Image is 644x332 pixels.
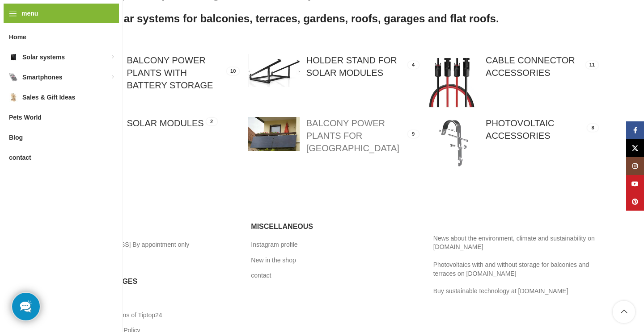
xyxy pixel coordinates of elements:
[433,235,595,251] a: News about the environment, climate and sustainability on [DOMAIN_NAME]
[251,223,313,230] font: Miscellaneous
[626,193,644,211] a: Pinterest Social Link
[9,93,18,102] img: Sales & Gift Ideas
[251,241,298,249] a: Instagram profile
[69,311,162,319] font: Terms and Conditions of Tiptop24
[251,272,271,279] font: contact
[613,301,635,323] a: Scroll to top button
[69,12,499,25] font: Plug-in solar systems for balconies, terraces, gardens, roofs, garages and flat roofs.
[21,10,38,17] font: menu
[433,287,568,295] a: Buy sustainable technology at [DOMAIN_NAME]
[251,241,297,248] font: Instagram profile
[22,94,75,101] font: Sales & Gift Ideas
[9,33,26,41] font: Home
[69,241,189,248] font: [STREET_ADDRESS] By appointment only
[9,134,23,141] font: Blog
[626,175,644,193] a: YouTube Social Link
[626,139,644,157] a: X Social Link
[9,73,18,82] img: Smartphones
[433,261,589,277] a: Photovoltaics with and without storage for balconies and terraces on [DOMAIN_NAME]
[9,114,42,121] font: Pets World
[9,154,31,161] font: contact
[251,256,297,265] a: New in the shop
[251,271,272,280] a: contact
[626,157,644,175] a: Instagram Social Link
[69,241,190,249] a: [STREET_ADDRESS] By appointment only
[626,121,644,139] a: Facebook Social Link
[22,54,65,61] font: Solar systems
[9,53,18,62] img: Solar systems
[22,74,62,81] font: Smartphones
[251,257,296,264] font: New in the shop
